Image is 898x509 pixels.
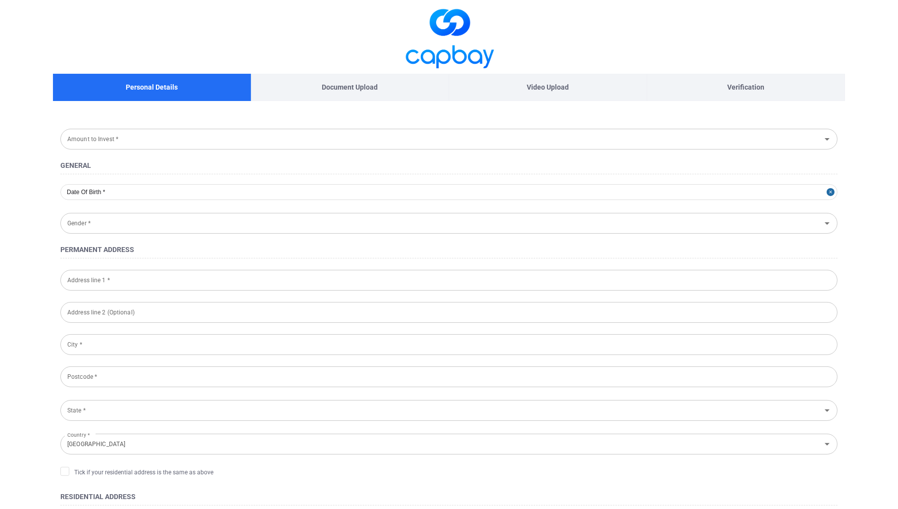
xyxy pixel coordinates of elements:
button: Open [820,216,834,230]
input: Date Of Birth * [60,184,838,200]
button: Close [827,184,838,200]
button: Open [820,437,834,451]
p: Verification [728,82,765,93]
label: Country * [67,429,90,442]
button: Open [820,132,834,146]
h4: Residential Address [60,491,838,503]
h4: Permanent Address [60,244,838,255]
p: Personal Details [126,82,178,93]
span: Tick if your residential address is the same as above [60,467,213,477]
button: Open [820,404,834,417]
p: Document Upload [322,82,378,93]
p: Video Upload [527,82,569,93]
h4: General [60,159,838,171]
